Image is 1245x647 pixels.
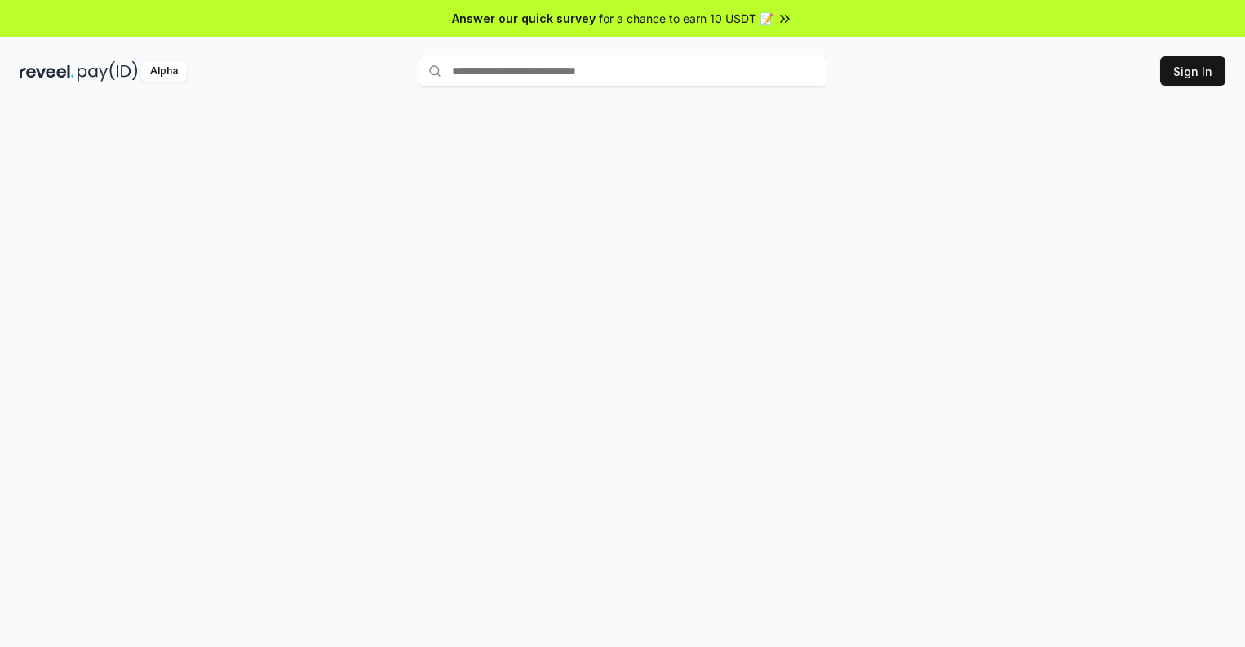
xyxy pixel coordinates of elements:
[141,61,187,82] div: Alpha
[599,10,773,27] span: for a chance to earn 10 USDT 📝
[1160,56,1225,86] button: Sign In
[452,10,596,27] span: Answer our quick survey
[78,61,138,82] img: pay_id
[20,61,74,82] img: reveel_dark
